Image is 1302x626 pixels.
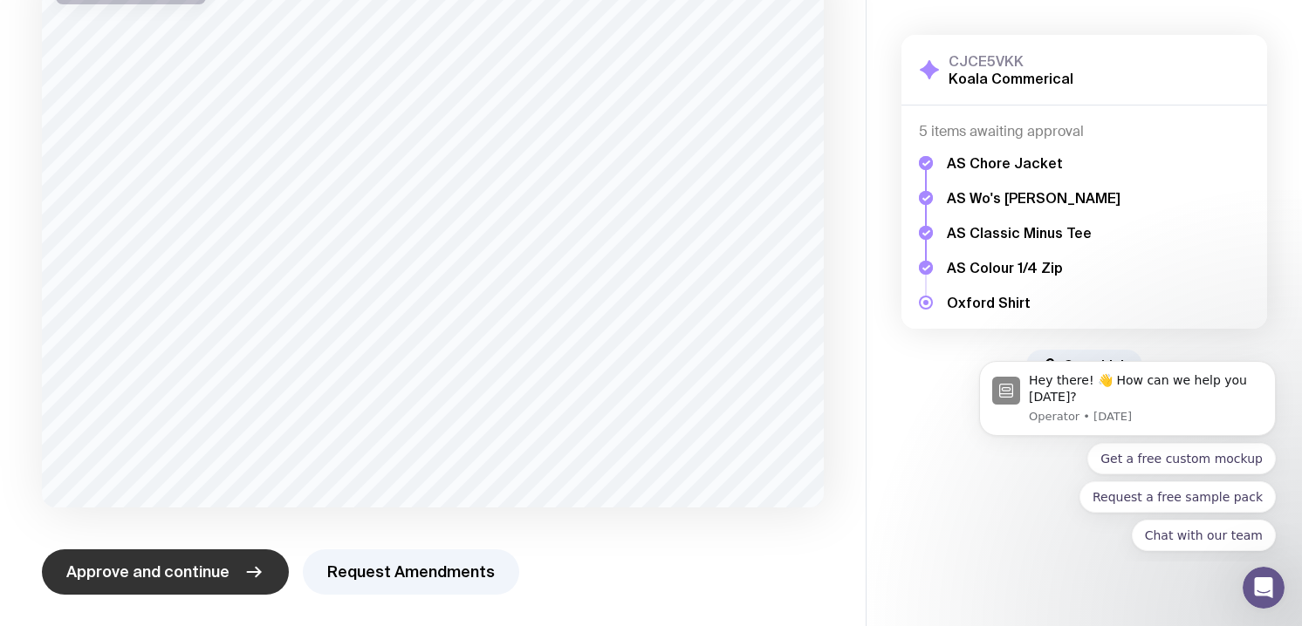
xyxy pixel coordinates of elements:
h5: AS Wo's [PERSON_NAME] [947,189,1120,207]
iframe: Intercom notifications message [953,345,1302,561]
h2: Koala Commerical [949,70,1073,87]
span: Approve and continue [66,561,230,582]
h4: 5 items awaiting approval [919,123,1250,140]
h3: CJCE5VKK [949,52,1073,70]
h5: AS Colour 1/4 Zip [947,259,1120,276]
button: Approve and continue [42,549,289,595]
h5: Oxford Shirt [947,294,1120,311]
h5: AS Classic Minus Tee [947,224,1120,242]
button: Request Amendments [303,549,519,595]
iframe: Intercom live chat [1243,567,1285,609]
h5: AS Chore Jacket [947,154,1120,172]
